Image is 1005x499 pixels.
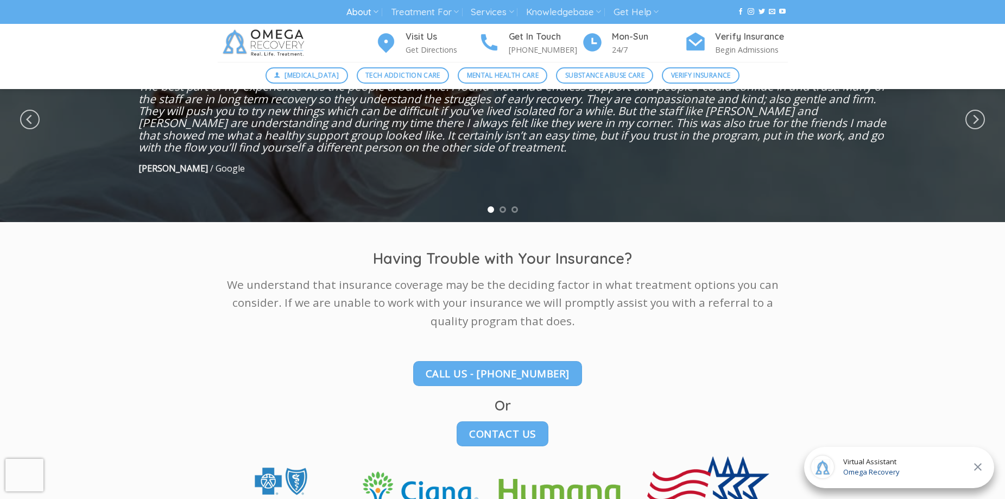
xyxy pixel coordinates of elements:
span: Verify Insurance [671,70,731,80]
span: Google [216,162,245,174]
a: Follow on YouTube [779,8,786,16]
a: Treatment For [391,2,459,22]
a: Get Help [614,2,659,22]
p: Begin Admissions [715,43,788,56]
span: Contact Us [469,426,536,441]
a: Substance Abuse Care [556,67,653,84]
img: Omega Recovery [218,24,313,62]
a: About [346,2,378,22]
a: Visit Us Get Directions [375,30,478,56]
li: Page dot 3 [511,206,518,213]
p: The best part of my experience was the people around me. I found that I had endless support and p... [138,81,895,154]
span: Substance Abuse Care [565,70,644,80]
span: Mental Health Care [467,70,539,80]
span: / [210,162,213,174]
p: We understand that insurance coverage may be the deciding factor in what treatment options you ca... [218,276,788,330]
span: [MEDICAL_DATA] [285,70,339,80]
a: Follow on Twitter [759,8,765,16]
a: Send us an email [769,8,775,16]
h1: Having Trouble with Your Insurance? [218,249,788,268]
p: Get Directions [406,43,478,56]
a: Follow on Instagram [748,8,754,16]
h4: Visit Us [406,30,478,44]
a: Call Us - [PHONE_NUMBER] [413,361,582,386]
a: Tech Addiction Care [357,67,450,84]
a: Mental Health Care [458,67,547,84]
a: Knowledgebase [526,2,601,22]
h4: Mon-Sun [612,30,685,44]
a: Verify Insurance Begin Admissions [685,30,788,56]
button: Next [965,99,985,140]
a: Follow on Facebook [737,8,744,16]
h4: Verify Insurance [715,30,788,44]
span: Call Us - [PHONE_NUMBER] [426,365,570,381]
p: [PHONE_NUMBER] [509,43,581,56]
h2: Or [218,396,788,414]
h4: Get In Touch [509,30,581,44]
p: 24/7 [612,43,685,56]
strong: [PERSON_NAME] [138,162,208,174]
li: Page dot 1 [488,206,494,213]
span: Tech Addiction Care [365,70,440,80]
a: Get In Touch [PHONE_NUMBER] [478,30,581,56]
a: Services [471,2,514,22]
button: Previous [20,99,40,140]
li: Page dot 2 [500,206,506,213]
a: Verify Insurance [662,67,739,84]
a: [MEDICAL_DATA] [266,67,348,84]
a: Contact Us [457,421,548,446]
